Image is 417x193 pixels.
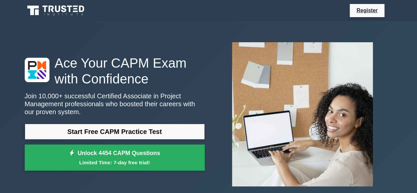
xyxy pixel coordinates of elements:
small: Limited Time: 7-day free trial! [33,159,196,166]
a: Register [352,6,381,15]
h1: Ace Your CAPM Exam with Confidence [25,55,205,87]
a: Start Free CAPM Practice Test [25,124,205,140]
a: Unlock 4454 CAPM QuestionsLimited Time: 7-day free trial! [25,145,205,171]
p: Join 10,000+ successful Certified Associate in Project Management professionals who boosted their... [25,92,205,116]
